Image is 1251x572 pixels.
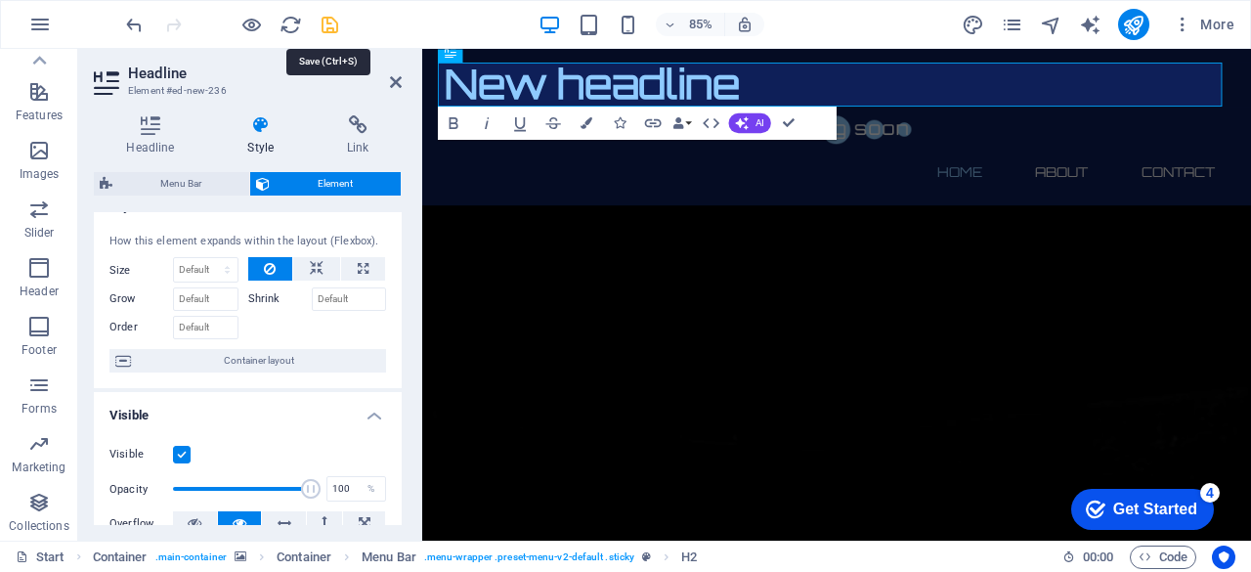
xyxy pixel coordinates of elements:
[358,477,385,501] div: %
[1056,479,1222,538] iframe: To enrich screen reader interactions, please activate Accessibility in Grammarly extension settings
[438,107,469,140] button: Bold (Ctrl+B)
[1097,550,1100,564] span: :
[248,287,312,311] label: Shrink
[315,115,402,156] h4: Link
[1040,13,1063,36] button: navigator
[109,234,386,250] div: How this element expands within the layout (Flexbox).
[1001,14,1023,36] i: Pages (Ctrl+Alt+S)
[24,225,55,241] p: Slider
[318,13,341,36] button: save
[773,107,804,140] button: Confirm (Ctrl+⏎)
[94,115,215,156] h4: Headline
[94,392,402,427] h4: Visible
[1212,546,1235,569] button: Usercentrics
[250,172,401,196] button: Element
[1130,546,1196,569] button: Code
[173,287,238,311] input: Default
[685,13,716,36] h6: 85%
[962,13,985,36] button: design
[571,107,602,140] button: Colors
[1001,13,1024,36] button: pages
[362,546,416,569] span: Click to select. Double-click to edit
[1083,546,1113,569] span: 00 00
[277,546,331,569] span: Click to select. Double-click to edit
[736,16,754,33] i: On resize automatically adjust zoom level to fit chosen device.
[1122,14,1144,36] i: Publish
[93,546,148,569] span: Click to select. Double-click to edit
[538,107,569,140] button: Strikethrough
[12,460,65,475] p: Marketing
[20,284,59,299] p: Header
[128,82,363,100] h3: Element #ed-new-236
[755,118,764,128] span: AI
[109,443,173,466] label: Visible
[312,287,387,311] input: Default
[962,14,984,36] i: Design (Ctrl+Alt+Y)
[1118,9,1149,40] button: publish
[1165,9,1242,40] button: More
[16,108,63,123] p: Features
[16,546,65,569] a: Click to cancel selection. Double-click to open Pages
[504,107,536,140] button: Underline (Ctrl+U)
[94,172,249,196] button: Menu Bar
[137,349,380,373] span: Container layout
[696,107,727,140] button: HTML
[279,13,302,36] button: reload
[109,265,173,276] label: Size
[1079,14,1101,36] i: AI Writer
[1173,15,1234,34] span: More
[173,316,238,339] input: Default
[1139,546,1187,569] span: Code
[235,551,246,562] i: This element contains a background
[22,401,57,417] p: Forms
[9,518,68,534] p: Collections
[109,512,173,536] label: Overflow
[118,172,243,196] span: Menu Bar
[20,166,60,182] p: Images
[123,14,146,36] i: Undo: Change width (Ctrl+Z)
[276,172,395,196] span: Element
[155,546,227,569] span: . main-container
[109,484,173,495] label: Opacity
[1079,13,1102,36] button: text_generator
[109,349,386,373] button: Container layout
[424,546,634,569] span: . menu-wrapper .preset-menu-v2-default .sticky
[637,107,669,140] button: Link
[729,112,771,132] button: AI
[215,115,315,156] h4: Style
[422,49,1251,541] iframe: To enrich screen reader interactions, please activate Accessibility in Grammarly extension settings
[471,107,502,140] button: Italic (Ctrl+I)
[93,546,698,569] nav: breadcrumb
[642,551,651,562] i: This element is a customizable preset
[22,342,57,358] p: Footer
[109,287,173,311] label: Grow
[1062,546,1114,569] h6: Session time
[656,13,725,36] button: 85%
[670,107,694,140] button: Data Bindings
[604,107,635,140] button: Icons
[122,13,146,36] button: undo
[1040,14,1062,36] i: Navigator
[681,546,697,569] span: Click to select. Double-click to edit
[109,316,173,339] label: Order
[26,16,949,67] h1: To enrich screen reader interactions, please activate Accessibility in Grammarly extension settings
[128,65,402,82] h2: Headline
